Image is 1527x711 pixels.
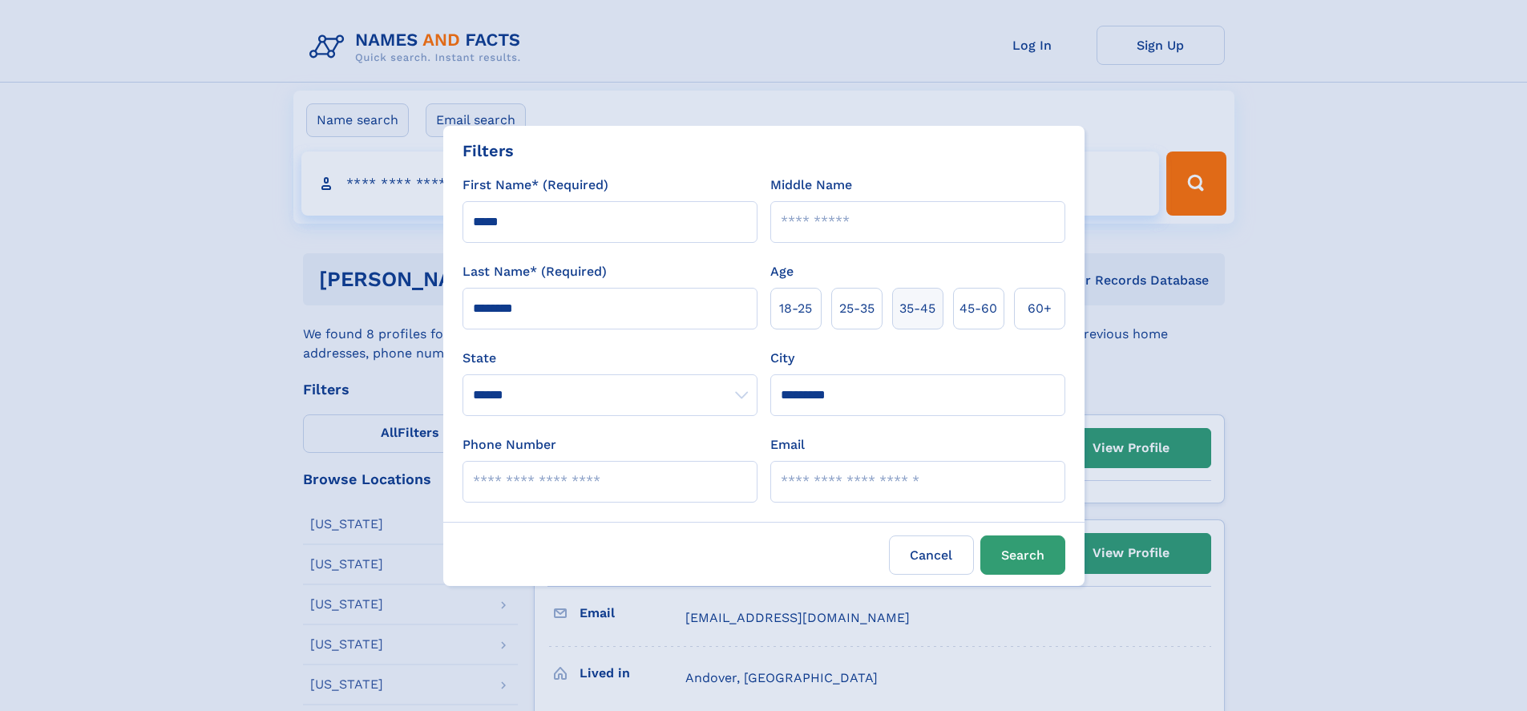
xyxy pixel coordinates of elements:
span: 45‑60 [959,299,997,318]
span: 18‑25 [779,299,812,318]
button: Search [980,535,1065,575]
span: 25‑35 [839,299,875,318]
span: 35‑45 [899,299,935,318]
label: First Name* (Required) [463,176,608,195]
label: State [463,349,757,368]
label: Middle Name [770,176,852,195]
label: Email [770,435,805,454]
label: Cancel [889,535,974,575]
label: City [770,349,794,368]
label: Age [770,262,794,281]
span: 60+ [1028,299,1052,318]
label: Phone Number [463,435,556,454]
label: Last Name* (Required) [463,262,607,281]
div: Filters [463,139,514,163]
